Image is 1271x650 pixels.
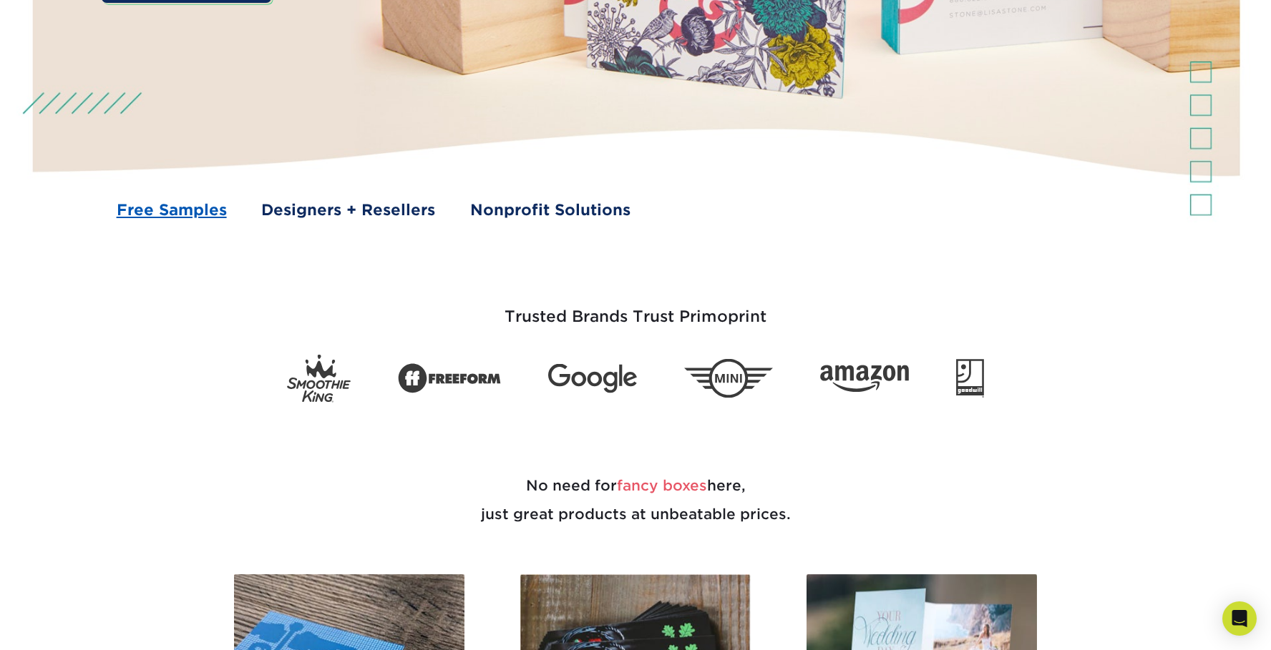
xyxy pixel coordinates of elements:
[117,199,227,222] a: Free Samples
[217,437,1054,563] h2: No need for here, just great products at unbeatable prices.
[684,359,773,398] img: Mini
[470,199,630,222] a: Nonprofit Solutions
[217,273,1054,343] h3: Trusted Brands Trust Primoprint
[617,477,707,494] span: fancy boxes
[956,359,984,398] img: Goodwill
[287,355,351,403] img: Smoothie King
[261,199,435,222] a: Designers + Resellers
[820,365,909,393] img: Amazon
[398,355,501,401] img: Freeform
[1222,601,1257,636] div: Open Intercom Messenger
[548,364,637,393] img: Google
[4,606,122,645] iframe: Google Customer Reviews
